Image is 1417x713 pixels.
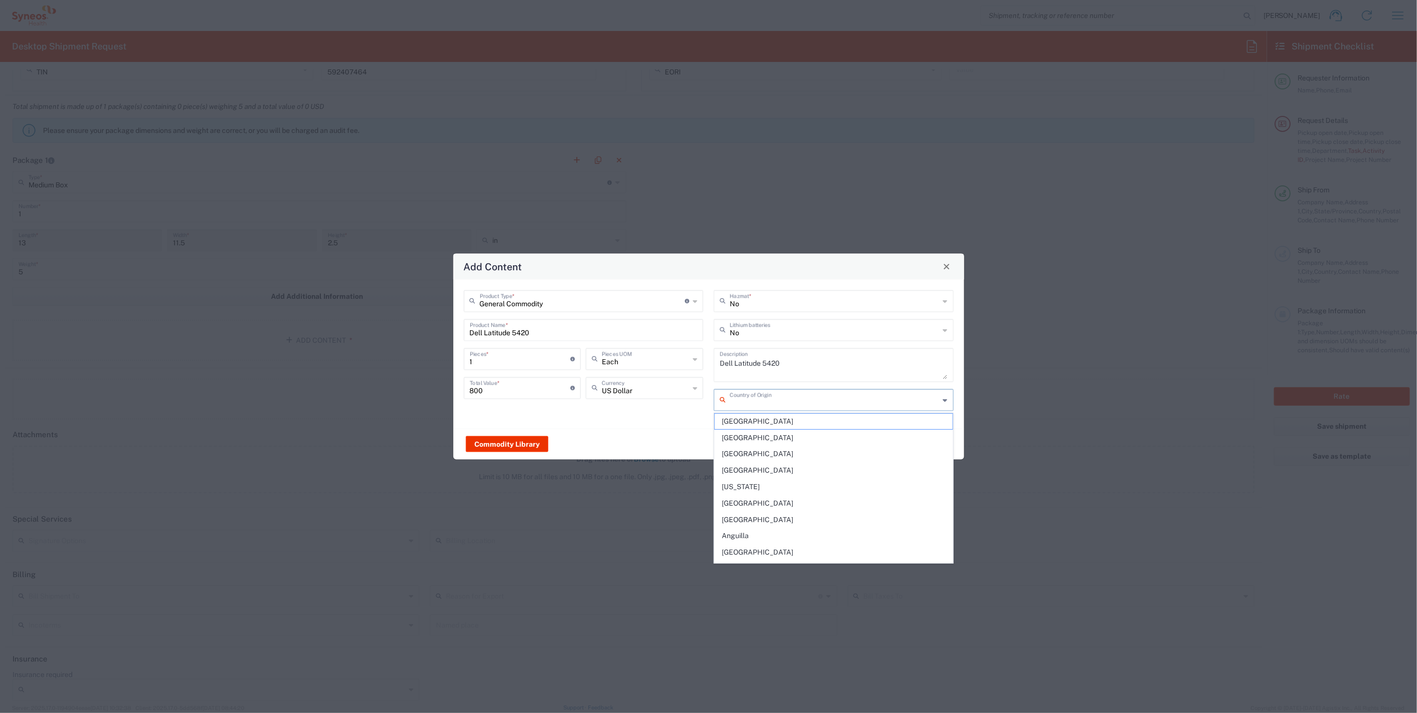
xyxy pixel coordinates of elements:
[715,561,953,577] span: [GEOGRAPHIC_DATA]
[715,479,953,495] span: [US_STATE]
[715,512,953,528] span: [GEOGRAPHIC_DATA]
[463,259,522,274] h4: Add Content
[715,528,953,544] span: Anguilla
[715,496,953,511] span: [GEOGRAPHIC_DATA]
[715,414,953,429] span: [GEOGRAPHIC_DATA]
[466,436,548,452] button: Commodity Library
[940,259,954,273] button: Close
[715,463,953,478] span: [GEOGRAPHIC_DATA]
[715,446,953,462] span: [GEOGRAPHIC_DATA]
[715,430,953,446] span: [GEOGRAPHIC_DATA]
[715,545,953,560] span: [GEOGRAPHIC_DATA]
